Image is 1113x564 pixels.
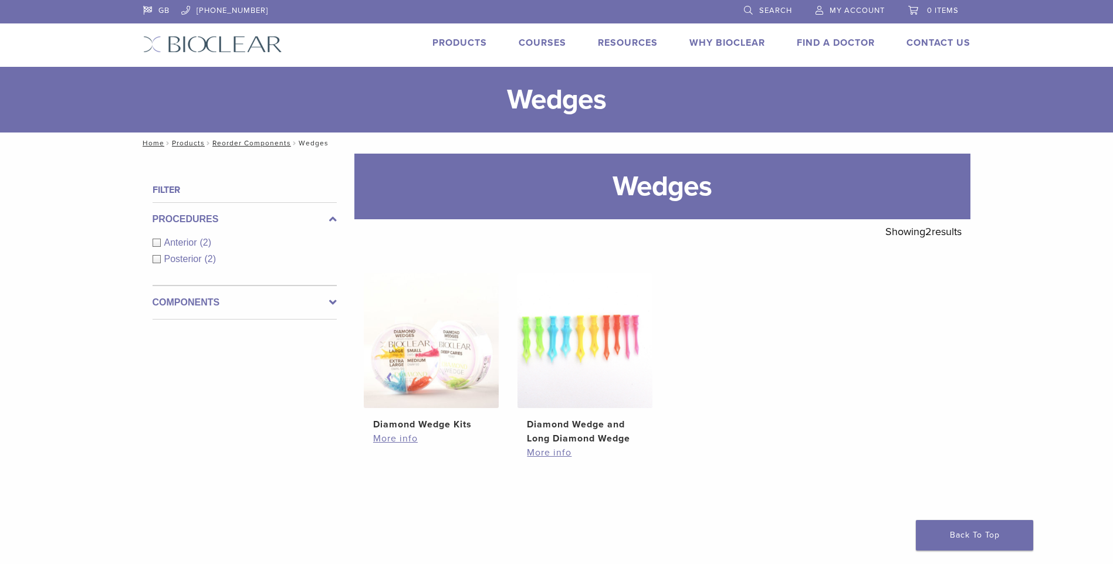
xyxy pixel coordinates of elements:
a: Resources [598,37,658,49]
img: Diamond Wedge Kits [364,273,499,408]
nav: Wedges [134,132,979,154]
span: 0 items [927,6,959,15]
img: Diamond Wedge and Long Diamond Wedge [517,273,652,408]
a: More info [373,432,489,446]
span: My Account [830,6,885,15]
a: Why Bioclear [689,37,765,49]
a: Diamond Wedge KitsDiamond Wedge Kits [363,273,500,432]
a: Courses [519,37,566,49]
span: / [291,140,299,146]
label: Components [153,295,337,310]
span: Search [759,6,792,15]
span: 2 [925,225,932,238]
a: Contact Us [906,37,970,49]
span: / [205,140,212,146]
label: Procedures [153,212,337,226]
h2: Diamond Wedge and Long Diamond Wedge [527,417,643,446]
p: Showing results [885,219,962,244]
a: Back To Top [916,520,1033,551]
span: / [164,140,172,146]
a: Find A Doctor [797,37,875,49]
span: Anterior [164,237,200,247]
span: Posterior [164,254,205,264]
a: Products [172,139,205,147]
a: Products [432,37,487,49]
a: Home [139,139,164,147]
span: (2) [205,254,216,264]
a: Diamond Wedge and Long Diamond WedgeDiamond Wedge and Long Diamond Wedge [517,273,654,446]
img: Bioclear [143,36,282,53]
h4: Filter [153,183,337,197]
a: More info [527,446,643,460]
h1: Wedges [354,154,970,219]
h2: Diamond Wedge Kits [373,417,489,432]
a: Reorder Components [212,139,291,147]
span: (2) [200,237,212,247]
